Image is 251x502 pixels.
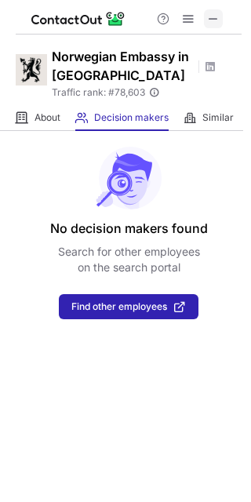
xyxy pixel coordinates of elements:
span: Decision makers [94,111,169,124]
button: Find other employees [59,294,198,319]
p: Search for other employees on the search portal [58,244,200,275]
header: No decision makers found [50,219,208,238]
img: No leads found [95,147,162,209]
span: Similar [202,111,234,124]
span: Find other employees [71,301,167,312]
img: ContactOut v5.3.10 [31,9,125,28]
span: Traffic rank: # 78,603 [52,87,145,98]
span: About [35,111,60,124]
img: 2f47e56b64bdabed149673ba72eacdfb [16,54,47,85]
h1: Norwegian Embassy in [GEOGRAPHIC_DATA] [52,47,193,85]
